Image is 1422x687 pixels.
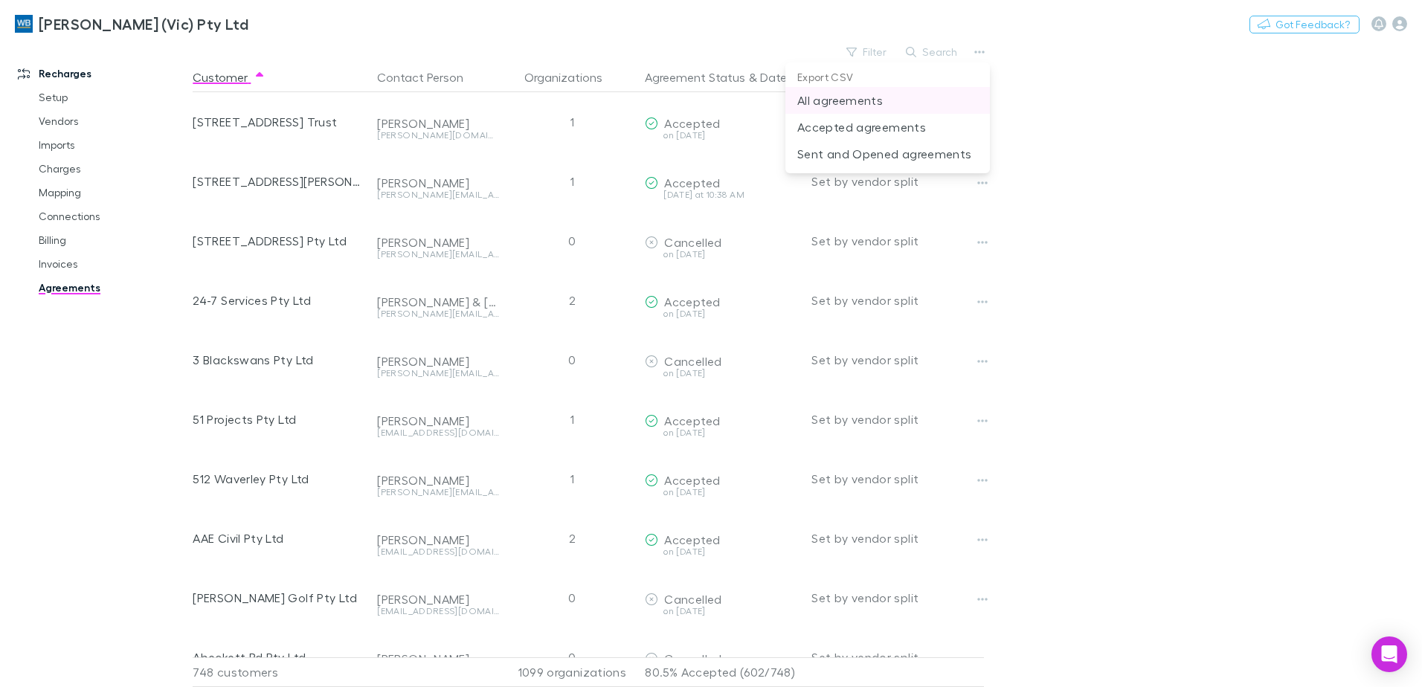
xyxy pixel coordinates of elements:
div: Open Intercom Messenger [1371,636,1407,672]
p: Export CSV [785,68,990,87]
p: All agreements [797,91,978,109]
li: Accepted agreements [785,114,990,141]
li: All agreements [785,87,990,114]
li: Sent and Opened agreements [785,141,990,167]
p: Sent and Opened agreements [797,145,978,163]
p: Accepted agreements [797,118,978,136]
